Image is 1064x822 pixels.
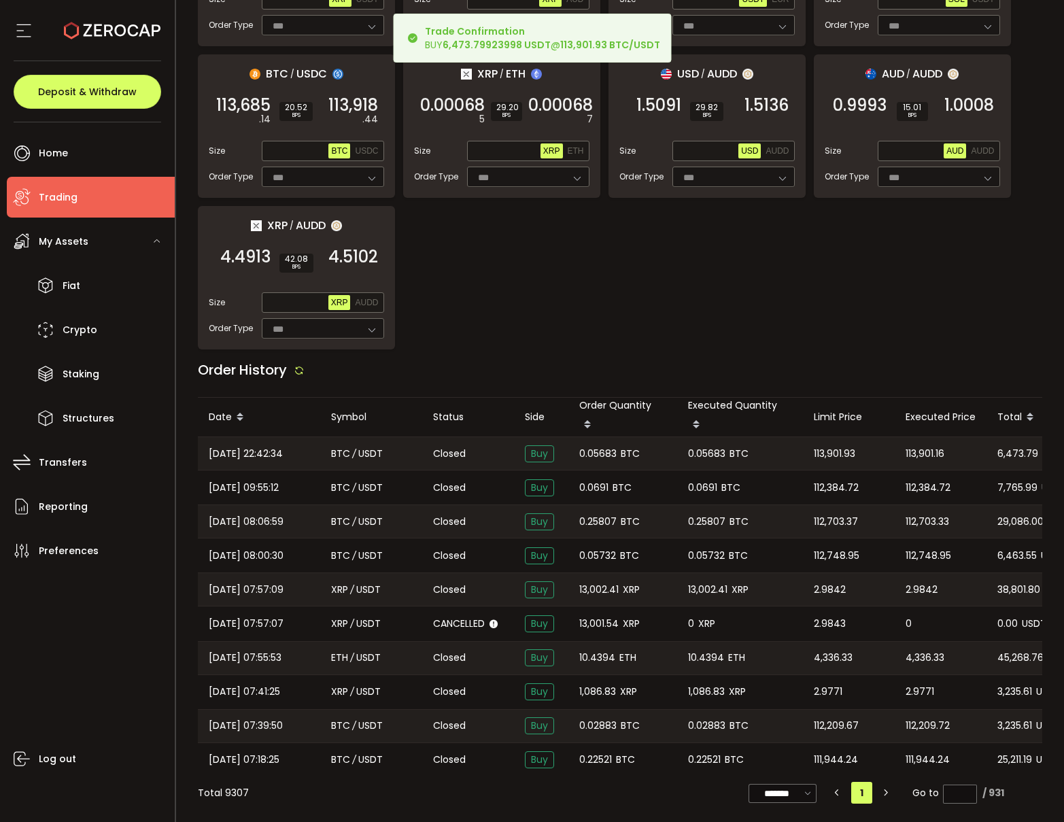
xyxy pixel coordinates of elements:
i: BPS [285,263,308,271]
span: 6,473.79 [997,446,1038,462]
iframe: Chat Widget [902,675,1064,822]
span: 13,001.54 [579,616,619,632]
span: 7,765.99 [997,480,1037,496]
span: BTC [616,752,635,768]
span: AUDD [766,146,789,156]
div: Side [514,409,568,425]
span: AUD [882,65,904,82]
div: Total 9307 [198,786,249,800]
span: XRP [267,217,288,234]
span: BTC [730,446,749,462]
span: 112,384.72 [906,480,950,496]
div: Symbol [320,409,422,425]
span: BTC [266,65,288,82]
span: Closed [433,753,466,767]
span: 112,209.67 [814,718,859,734]
button: Deposit & Withdraw [14,75,161,109]
span: ETH [568,146,584,156]
span: Order Type [825,19,869,31]
span: 112,748.95 [814,548,859,564]
span: [DATE] 22:42:34 [209,446,283,462]
span: ETH [331,650,348,666]
span: Buy [525,513,554,530]
span: BTC [331,514,350,530]
span: Size [209,145,225,157]
span: Buy [525,615,554,632]
div: Executed Quantity [677,398,803,436]
span: Size [619,145,636,157]
em: / [290,68,294,80]
li: 1 [851,782,872,804]
span: 0.05732 [688,548,725,564]
i: BPS [285,112,307,120]
span: 0.9993 [833,99,887,112]
span: 38,801.80 [997,582,1040,598]
span: Closed [433,685,466,699]
span: [DATE] 09:55:12 [209,480,279,496]
span: Buy [525,751,554,768]
span: Closed [433,651,466,665]
button: AUDD [968,143,997,158]
span: 0.00068 [420,99,485,112]
span: 0.05732 [579,548,616,564]
span: BTC [621,446,640,462]
span: 113,901.16 [906,446,944,462]
span: Buy [525,649,554,666]
span: 112,384.72 [814,480,859,496]
span: BTC [331,480,350,496]
span: 15.01 [902,103,923,112]
span: BTC [621,718,640,734]
span: AUDD [355,298,378,307]
span: [DATE] 07:18:25 [209,752,279,768]
span: 13,002.41 [688,582,727,598]
span: 112,748.95 [906,548,951,564]
span: BTC [331,446,350,462]
em: / [352,548,356,564]
span: USDT [358,752,383,768]
span: USDT [358,718,383,734]
span: XRP [543,146,560,156]
span: 10.4394 [688,650,724,666]
b: 113,901.93 BTC/USDT [560,38,660,52]
span: Order Type [619,171,664,183]
span: My Assets [39,232,88,252]
span: Buy [525,683,554,700]
span: Order Type [825,171,869,183]
span: 4.4913 [220,250,271,264]
button: BTC [328,143,350,158]
span: USDT [1022,616,1046,632]
span: ETH [619,650,636,666]
span: 112,703.37 [814,514,858,530]
div: Limit Price [803,409,895,425]
img: zuPXiwguUFiBOIQyqLOiXsnnNitlx7q4LCwEbLHADjIpTka+Lip0HH8D0VTrd02z+wEAAAAASUVORK5CYII= [742,69,753,80]
span: Transfers [39,453,87,473]
img: btc_portfolio.svg [250,69,260,80]
span: Closed [433,583,466,597]
span: [DATE] 07:57:09 [209,582,284,598]
span: 112,703.33 [906,514,949,530]
span: 2.9843 [814,616,846,632]
em: / [350,650,354,666]
em: / [350,684,354,700]
span: 1.5136 [744,99,789,112]
span: AUDD [971,146,994,156]
em: / [352,752,356,768]
span: 20.52 [285,103,307,112]
span: 29,086.00 [997,514,1044,530]
span: 0 [906,616,912,632]
div: Date [198,406,320,429]
span: 0.0691 [688,480,717,496]
i: BPS [696,112,718,120]
div: BUY @ [425,24,660,52]
span: Order Type [209,171,253,183]
span: XRP [732,582,749,598]
span: AUD [946,146,963,156]
span: USD [741,146,758,156]
span: 2.9842 [906,582,938,598]
span: 0.00068 [528,99,593,112]
span: Size [825,145,841,157]
span: XRP [698,616,715,632]
em: / [290,220,294,232]
span: BTC [620,548,639,564]
span: XRP [477,65,498,82]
